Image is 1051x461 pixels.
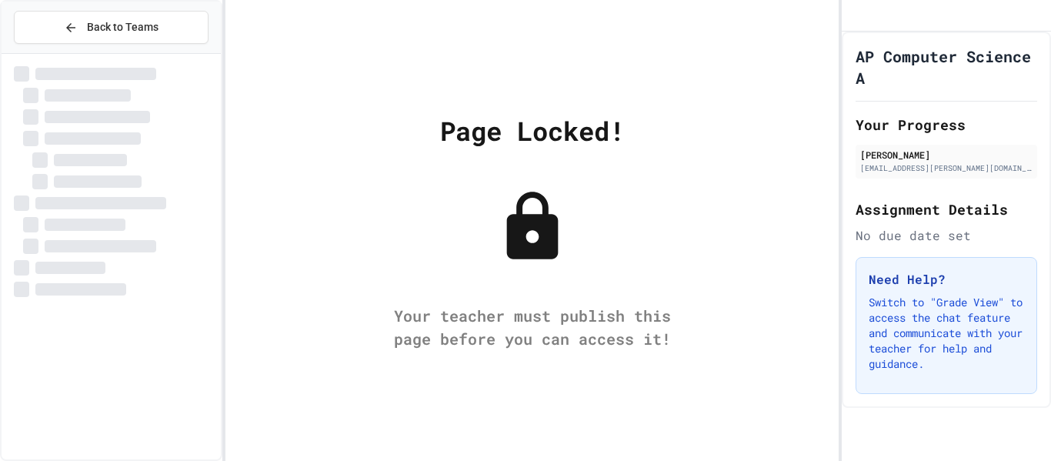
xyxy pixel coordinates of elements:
[856,114,1037,135] h2: Your Progress
[856,45,1037,89] h1: AP Computer Science A
[856,199,1037,220] h2: Assignment Details
[869,295,1024,372] p: Switch to "Grade View" to access the chat feature and communicate with your teacher for help and ...
[860,162,1033,174] div: [EMAIL_ADDRESS][PERSON_NAME][DOMAIN_NAME]
[856,226,1037,245] div: No due date set
[379,304,686,350] div: Your teacher must publish this page before you can access it!
[440,111,625,150] div: Page Locked!
[869,270,1024,289] h3: Need Help?
[87,19,158,35] span: Back to Teams
[14,11,209,44] button: Back to Teams
[860,148,1033,162] div: [PERSON_NAME]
